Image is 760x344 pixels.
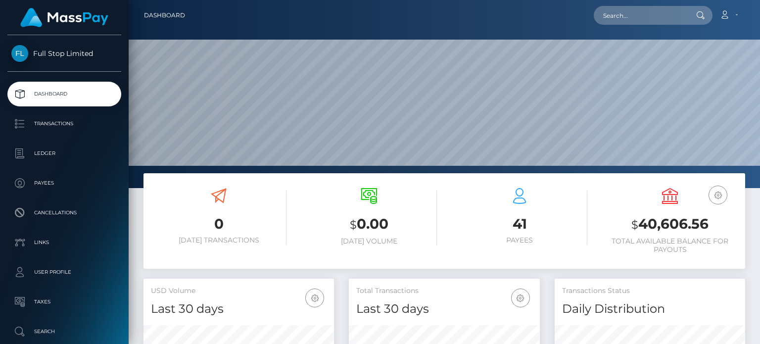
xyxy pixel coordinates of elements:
[602,214,738,235] h3: 40,606.56
[594,6,687,25] input: Search...
[7,290,121,314] a: Taxes
[7,260,121,285] a: User Profile
[151,286,327,296] h5: USD Volume
[151,300,327,318] h4: Last 30 days
[350,218,357,232] small: $
[151,214,286,234] h3: 0
[11,146,117,161] p: Ledger
[11,87,117,101] p: Dashboard
[11,265,117,280] p: User Profile
[151,236,286,245] h6: [DATE] Transactions
[7,200,121,225] a: Cancellations
[7,49,121,58] span: Full Stop Limited
[356,286,532,296] h5: Total Transactions
[11,45,28,62] img: Full Stop Limited
[452,236,587,245] h6: Payees
[7,171,121,196] a: Payees
[11,205,117,220] p: Cancellations
[301,214,437,235] h3: 0.00
[11,295,117,309] p: Taxes
[602,237,738,254] h6: Total Available Balance for Payouts
[7,319,121,344] a: Search
[452,214,587,234] h3: 41
[11,235,117,250] p: Links
[7,230,121,255] a: Links
[356,300,532,318] h4: Last 30 days
[7,141,121,166] a: Ledger
[562,286,738,296] h5: Transactions Status
[11,116,117,131] p: Transactions
[7,82,121,106] a: Dashboard
[301,237,437,246] h6: [DATE] Volume
[631,218,638,232] small: $
[144,5,185,26] a: Dashboard
[7,111,121,136] a: Transactions
[11,324,117,339] p: Search
[562,300,738,318] h4: Daily Distribution
[20,8,108,27] img: MassPay Logo
[11,176,117,191] p: Payees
